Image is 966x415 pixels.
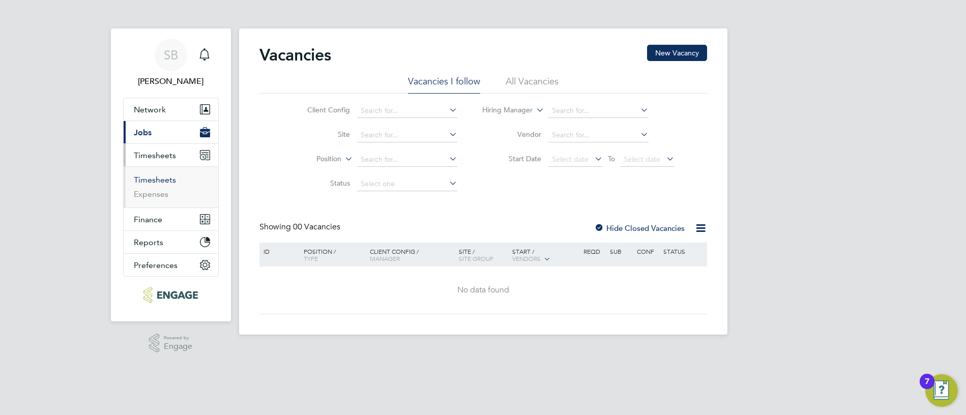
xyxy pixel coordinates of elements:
[134,151,176,160] span: Timesheets
[357,104,457,118] input: Search for...
[408,75,480,94] li: Vacancies I follow
[261,243,297,260] div: ID
[164,342,192,351] span: Engage
[512,254,541,262] span: Vendors
[548,128,649,142] input: Search for...
[459,254,493,262] span: Site Group
[296,243,367,267] div: Position /
[124,98,218,121] button: Network
[124,208,218,230] button: Finance
[474,105,533,115] label: Hiring Manager
[164,334,192,342] span: Powered by
[134,189,168,199] a: Expenses
[124,254,218,276] button: Preferences
[607,243,634,260] div: Sub
[134,215,162,224] span: Finance
[357,128,457,142] input: Search for...
[357,153,457,167] input: Search for...
[149,334,192,353] a: Powered byEngage
[143,287,198,303] img: spring-logo-retina.png
[581,243,607,260] div: Reqd
[164,48,178,62] span: SB
[123,75,219,87] span: Sarah Barratt
[367,243,456,267] div: Client Config /
[370,254,400,262] span: Manager
[261,285,706,295] div: No data found
[510,243,581,268] div: Start /
[634,243,661,260] div: Conf
[304,254,318,262] span: Type
[624,155,660,164] span: Select date
[124,166,218,207] div: Timesheets
[259,45,331,65] h2: Vacancies
[661,243,705,260] div: Status
[291,179,350,188] label: Status
[134,175,176,185] a: Timesheets
[483,154,541,163] label: Start Date
[123,39,219,87] a: SB[PERSON_NAME]
[647,45,707,61] button: New Vacancy
[124,144,218,166] button: Timesheets
[483,130,541,139] label: Vendor
[134,238,163,247] span: Reports
[291,105,350,114] label: Client Config
[111,28,231,321] nav: Main navigation
[259,222,342,232] div: Showing
[357,177,457,191] input: Select one
[124,121,218,143] button: Jobs
[124,231,218,253] button: Reports
[548,104,649,118] input: Search for...
[293,222,340,232] span: 00 Vacancies
[552,155,589,164] span: Select date
[456,243,510,267] div: Site /
[925,374,958,407] button: Open Resource Center, 7 new notifications
[506,75,559,94] li: All Vacancies
[134,260,178,270] span: Preferences
[291,130,350,139] label: Site
[123,287,219,303] a: Go to home page
[134,105,166,114] span: Network
[283,154,341,164] label: Position
[925,381,929,395] div: 7
[605,152,618,165] span: To
[594,223,685,233] label: Hide Closed Vacancies
[134,128,152,137] span: Jobs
